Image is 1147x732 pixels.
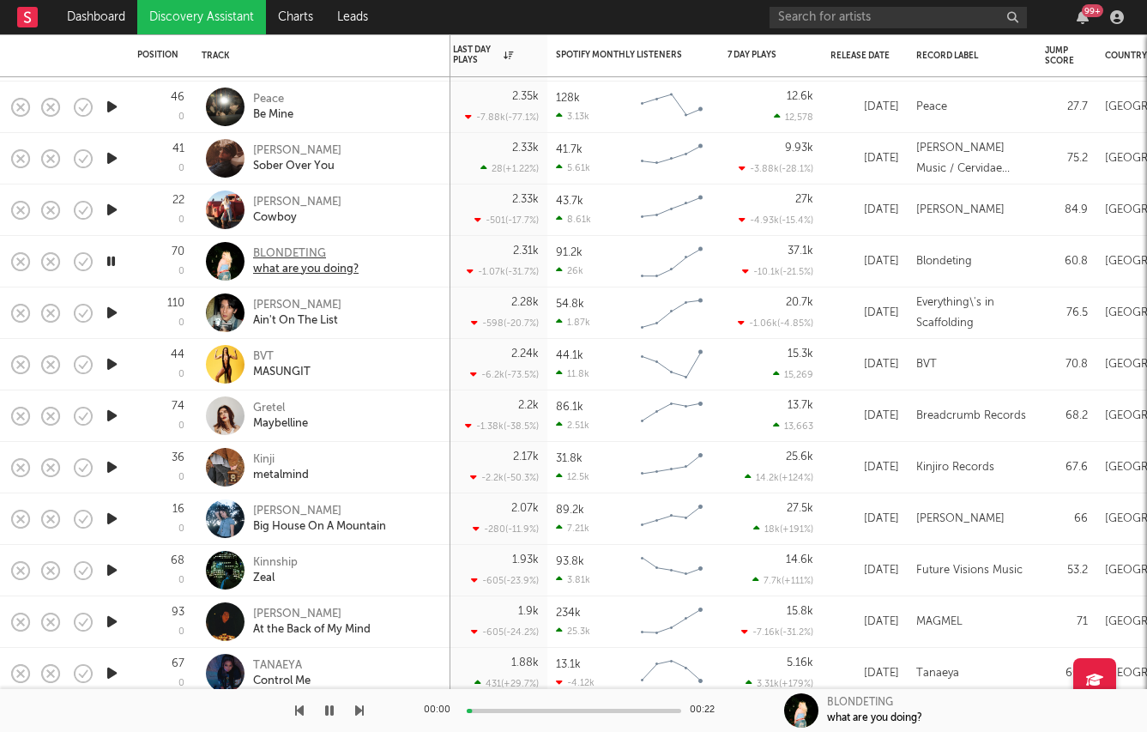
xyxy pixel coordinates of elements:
div: Zeal [253,571,298,586]
div: MAGMEL [916,612,963,632]
div: [DATE] [830,457,899,478]
div: 27.7 [1045,97,1088,118]
div: [DATE] [830,251,899,272]
div: 54.8k [556,299,584,310]
div: At the Back of My Mind [253,622,371,638]
div: Kinjiro Records [916,457,994,478]
div: [DATE] [830,200,899,221]
div: Kinnship [253,555,298,571]
a: [PERSON_NAME]Big House On A Mountain [253,504,386,535]
div: 41 [172,143,184,154]
div: 86.1k [556,402,583,413]
a: [PERSON_NAME]Ain't On The List [253,298,341,329]
div: [PERSON_NAME] [916,200,1005,221]
div: Everything\'s in Scaffolding [916,293,1028,334]
div: 2.31k [513,245,539,257]
div: 13.7k [788,400,813,411]
div: 26k [556,265,583,276]
div: 2.07k [511,503,539,514]
div: 9.93k [785,142,813,154]
div: Gretel [253,401,308,416]
div: 93 [172,607,184,618]
div: 68 [171,555,184,566]
div: 2.33k [512,142,539,154]
div: 0 [178,576,184,585]
div: 28 ( +1.22 % ) [480,163,539,174]
div: [DATE] [830,148,899,169]
svg: Chart title [633,240,710,283]
div: -1.07k ( -31.7 % ) [467,266,539,277]
div: Be Mine [253,107,293,123]
a: Kinjimetalmind [253,452,309,483]
div: 60.8 [1045,251,1088,272]
div: Big House On A Mountain [253,519,386,535]
div: 128k [556,93,580,104]
div: 7 Day Plays [727,50,788,60]
svg: Chart title [633,652,710,695]
div: -1.38k ( -38.5 % ) [465,420,539,432]
div: -1.06k ( -4.85 % ) [738,318,813,329]
div: 2.2k [518,400,539,411]
div: 25.6k [786,451,813,463]
svg: Chart title [633,549,710,592]
div: 27k [795,194,813,205]
div: [DATE] [830,612,899,632]
div: [PERSON_NAME] [253,504,386,519]
a: KinnshipZeal [253,555,298,586]
svg: Chart title [633,498,710,541]
div: Ain't On The List [253,313,341,329]
div: 43.7k [556,196,583,207]
div: 5.61k [556,162,590,173]
div: 70.8 [1045,354,1088,375]
div: [PERSON_NAME] [916,509,1005,529]
div: 3.81k [556,574,590,585]
div: -7.16k ( -31.2 % ) [741,626,813,638]
div: -4.93k ( -15.4 % ) [739,215,813,226]
div: 2.28k [511,297,539,308]
div: [PERSON_NAME] [253,143,341,159]
div: Control Me [253,674,311,689]
div: [DATE] [830,354,899,375]
div: 1.87k [556,317,590,328]
div: BLONDETING [253,246,359,262]
div: [PERSON_NAME] [253,298,341,313]
div: [DATE] [830,663,899,684]
div: 12.5k [556,471,589,482]
div: 1.9k [518,606,539,617]
div: 2.51k [556,420,589,431]
a: [PERSON_NAME]At the Back of My Mind [253,607,371,638]
div: Breadcrumb Records [916,406,1026,426]
div: Maybelline [253,416,308,432]
div: 5.16k [787,657,813,668]
svg: Chart title [633,189,710,232]
div: 12,578 [774,112,813,123]
div: [DATE] [830,509,899,529]
div: 15.8k [787,606,813,617]
div: [PERSON_NAME] Music / Cervidae Records [916,138,1028,179]
a: TANAEYAControl Me [253,658,311,689]
div: [DATE] [830,560,899,581]
svg: Chart title [633,395,710,438]
div: [DATE] [830,406,899,426]
div: -6.2k ( -73.5 % ) [470,369,539,380]
div: BLONDETING [827,695,893,711]
div: 110 [167,298,184,309]
div: 2.17k [513,451,539,463]
a: BVTMASUNGIT [253,349,311,380]
div: 0 [178,267,184,276]
div: 0 [178,112,184,122]
div: 18k ( +191 % ) [753,523,813,535]
a: [PERSON_NAME]Sober Over You [253,143,341,174]
div: Future Visions Music [916,560,1023,581]
div: 11.8k [556,368,589,379]
svg: Chart title [633,137,710,180]
div: 20.7k [786,297,813,308]
div: Sober Over You [253,159,341,174]
div: 37.1k [788,245,813,257]
a: PeaceBe Mine [253,92,293,123]
div: -3.88k ( -28.1 % ) [739,163,813,174]
div: Spotify Monthly Listeners [556,50,685,60]
div: 44 [171,349,184,360]
div: 0 [178,524,184,534]
div: Last Day Plays [453,45,513,65]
